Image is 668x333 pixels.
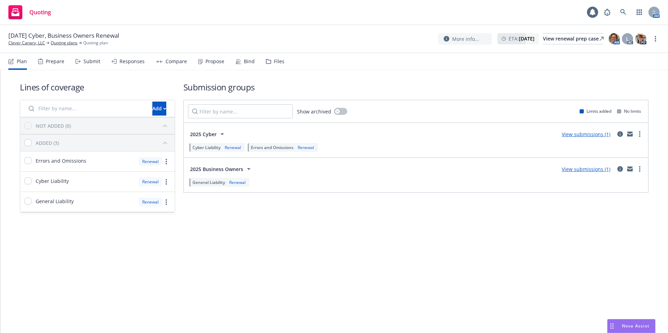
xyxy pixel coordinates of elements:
[635,33,646,44] img: photo
[119,59,145,64] div: Responses
[36,122,71,129] div: NOT ADDED (0)
[190,165,243,173] span: 2025 Business Owners
[617,108,641,114] div: No limits
[139,177,162,186] div: Renewal
[626,35,629,43] span: L
[616,130,624,138] a: circleInformation
[193,179,225,185] span: General Liability
[83,59,100,64] div: Submit
[251,145,293,150] span: Errors and Omissions
[8,31,119,40] span: [DATE] Cyber, Business Owners Renewal
[188,162,255,176] button: 2025 Business Owners
[188,104,293,118] input: Filter by name...
[519,35,535,42] strong: [DATE]
[36,139,59,147] div: ADDED (3)
[616,5,630,19] a: Search
[190,131,217,138] span: 2025 Cyber
[24,102,148,116] input: Filter by name...
[609,33,620,44] img: photo
[162,157,170,166] a: more
[188,127,228,141] button: 2025 Cyber
[607,319,655,333] button: Nova Assist
[51,40,78,46] a: Quoting plans
[162,198,170,206] a: more
[83,40,108,46] span: Quoting plan
[452,35,479,43] span: More info...
[29,9,51,15] span: Quoting
[297,108,331,115] span: Show archived
[626,130,634,138] a: mail
[152,102,166,115] div: Add
[636,130,644,138] a: more
[600,5,614,19] a: Report a Bug
[296,145,315,150] div: Renewal
[183,81,648,93] h1: Submission groups
[152,102,166,116] button: Add
[228,179,247,185] div: Renewal
[580,108,611,114] div: Limits added
[36,157,86,164] span: Errors and Omissions
[636,165,644,173] a: more
[438,33,492,45] button: More info...
[46,59,64,64] div: Prepare
[36,177,69,185] span: Cyber Liability
[562,131,610,138] a: View submissions (1)
[562,166,610,172] a: View submissions (1)
[20,81,175,93] h1: Lines of coverage
[608,319,616,333] div: Drag to move
[622,323,649,329] span: Nova Assist
[543,33,604,44] a: View renewal prep case
[632,5,646,19] a: Switch app
[17,59,27,64] div: Plan
[193,145,220,150] span: Cyber Liability
[223,145,242,150] div: Renewal
[6,2,54,22] a: Quoting
[616,165,624,173] a: circleInformation
[626,165,634,173] a: mail
[139,157,162,166] div: Renewal
[36,137,170,148] button: ADDED (3)
[139,198,162,206] div: Renewal
[8,40,45,46] a: Clever Canary, LLC
[543,34,604,44] div: View renewal prep case
[162,178,170,186] a: more
[274,59,284,64] div: Files
[205,59,224,64] div: Propose
[36,198,74,205] span: General Liability
[166,59,187,64] div: Compare
[651,35,660,43] a: more
[509,35,535,42] span: ETA :
[36,120,170,131] button: NOT ADDED (0)
[244,59,255,64] div: Bind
